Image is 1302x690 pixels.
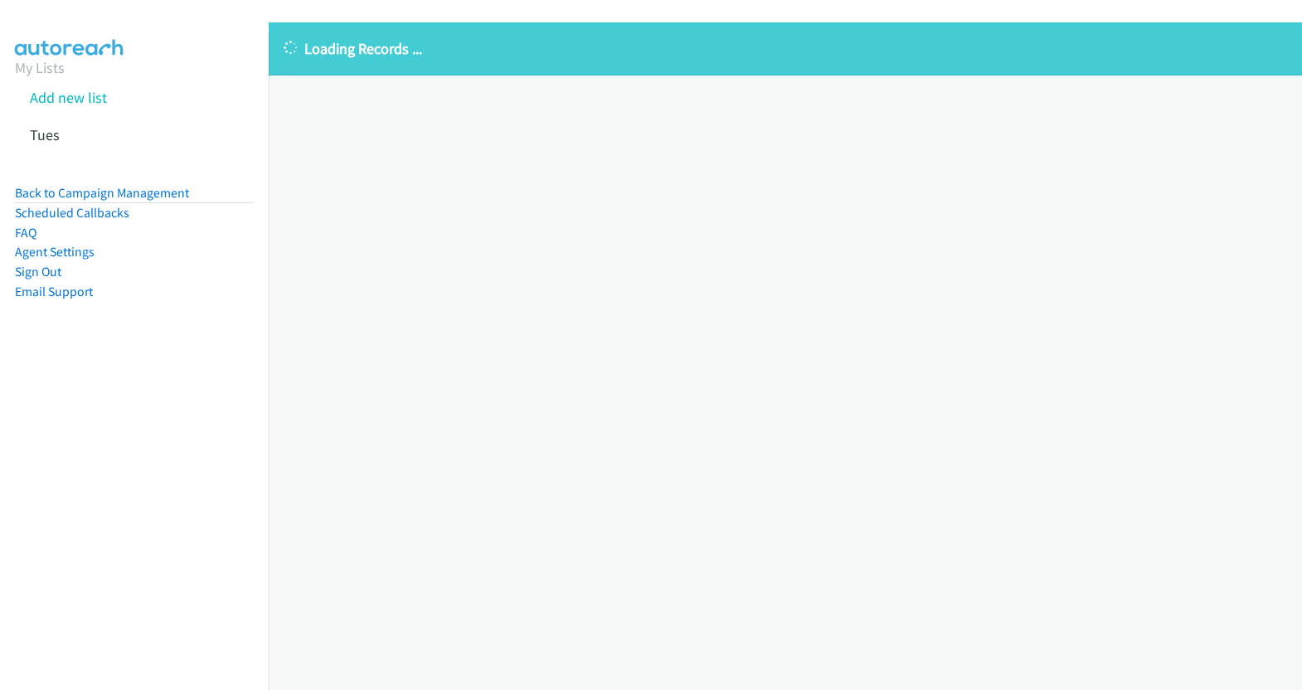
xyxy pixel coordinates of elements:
a: Tues [30,125,60,144]
a: My Lists [15,58,65,77]
p: Loading Records ... [284,37,1287,60]
a: Add new list [30,88,107,107]
a: Sign Out [15,264,61,279]
a: Agent Settings [15,244,95,260]
a: Back to Campaign Management [15,185,189,201]
a: FAQ [15,225,36,241]
a: Email Support [15,284,93,299]
a: Scheduled Callbacks [15,205,129,221]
